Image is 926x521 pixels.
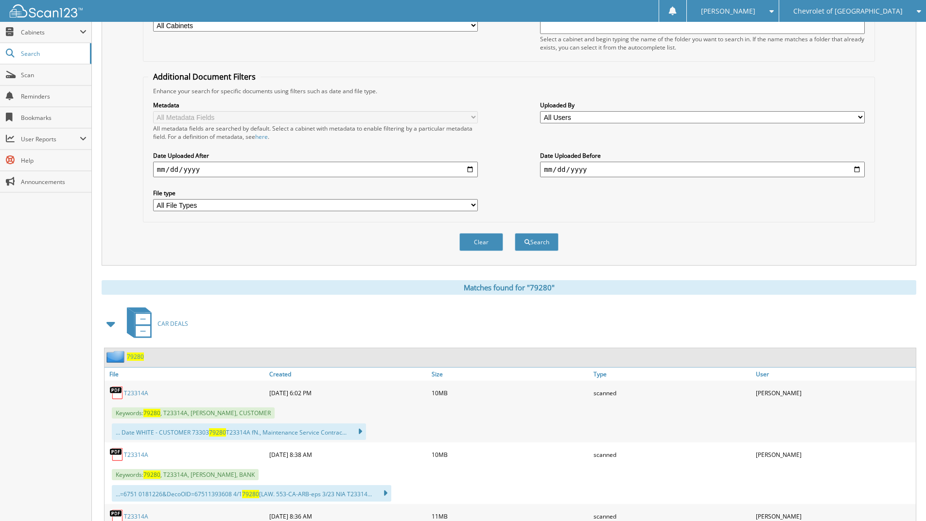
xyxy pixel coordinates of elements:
[429,445,592,464] div: 10MB
[242,490,259,498] span: 79280
[153,101,478,109] label: Metadata
[753,445,916,464] div: [PERSON_NAME]
[112,469,259,480] span: Keywords: , T23314A, [PERSON_NAME], BANK
[267,383,429,403] div: [DATE] 6:02 PM
[459,233,503,251] button: Clear
[21,178,87,186] span: Announcements
[124,389,148,397] a: T23314A
[148,87,870,95] div: Enhance your search for specific documents using filters such as date and file type.
[143,409,160,417] span: 79280
[267,368,429,381] a: Created
[753,368,916,381] a: User
[21,28,80,36] span: Cabinets
[153,162,478,177] input: start
[153,189,478,197] label: File type
[21,135,80,143] span: User Reports
[157,319,188,328] span: CAR DEALS
[209,428,226,437] span: 79280
[701,8,755,14] span: [PERSON_NAME]
[591,383,753,403] div: scanned
[793,8,903,14] span: Chevrolet of [GEOGRAPHIC_DATA]
[148,71,261,82] legend: Additional Document Filters
[877,474,926,521] iframe: Chat Widget
[153,151,478,160] label: Date Uploaded After
[267,445,429,464] div: [DATE] 8:38 AM
[112,423,366,440] div: ... Date WHITE - CUSTOMER 73303 T23314A fN., Maintenance Service Contrac...
[21,71,87,79] span: Scan
[591,445,753,464] div: scanned
[540,151,865,160] label: Date Uploaded Before
[591,368,753,381] a: Type
[109,447,124,462] img: PDF.png
[753,383,916,403] div: [PERSON_NAME]
[429,368,592,381] a: Size
[106,351,127,363] img: folder2.png
[153,124,478,141] div: All metadata fields are searched by default. Select a cabinet with metadata to enable filtering b...
[109,386,124,400] img: PDF.png
[255,133,268,141] a: here
[121,304,188,343] a: CAR DEALS
[124,512,148,521] a: T23314A
[21,50,85,58] span: Search
[143,471,160,479] span: 79280
[429,383,592,403] div: 10MB
[105,368,267,381] a: File
[540,101,865,109] label: Uploaded By
[10,4,83,17] img: scan123-logo-white.svg
[127,353,144,361] a: 79280
[515,233,559,251] button: Search
[112,485,391,502] div: ...=6751 0181226&DecoOID=67511393608 4/1 [LAW. 553-CA-ARB-eps 3/23 NIA T23314...
[21,114,87,122] span: Bookmarks
[21,156,87,165] span: Help
[540,35,865,51] div: Select a cabinet and begin typing the name of the folder you want to search in. If the name match...
[540,162,865,177] input: end
[21,92,87,101] span: Reminders
[112,407,275,419] span: Keywords: , T23314A, [PERSON_NAME], CUSTOMER
[102,280,916,295] div: Matches found for "79280"
[124,451,148,459] a: T23314A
